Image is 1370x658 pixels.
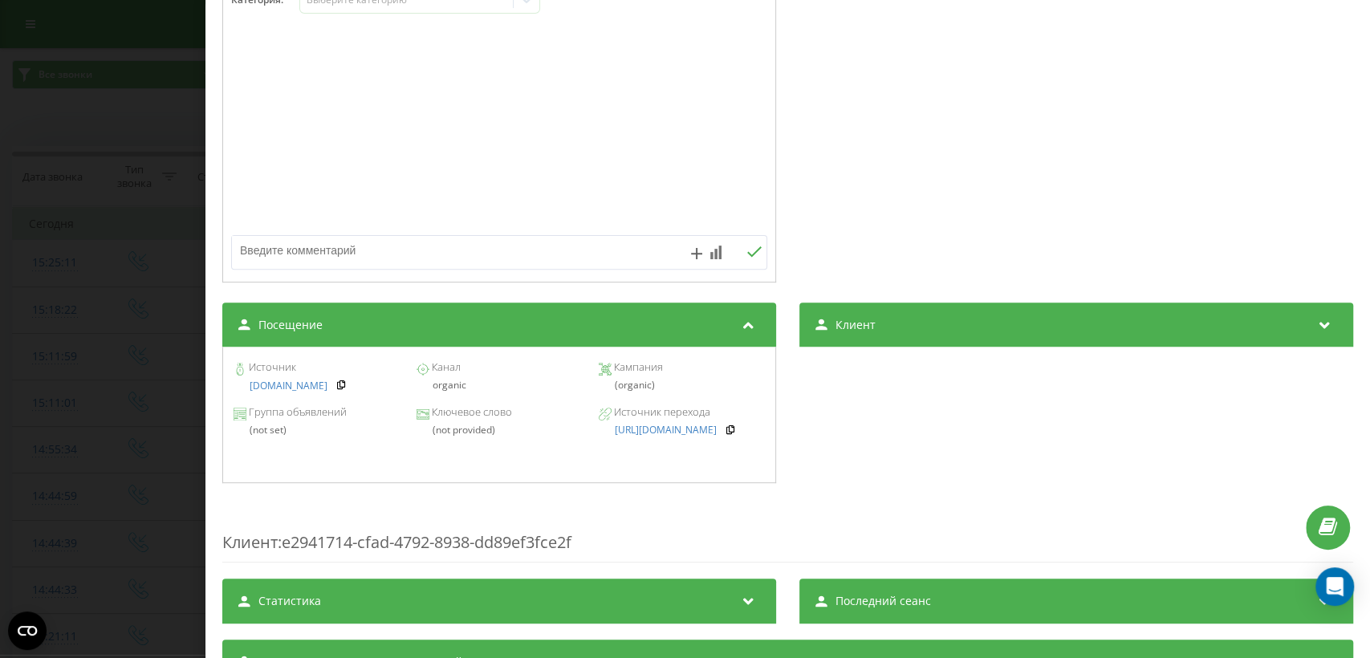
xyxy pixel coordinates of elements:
button: Open CMP widget [8,611,47,650]
div: organic [417,380,583,391]
div: (organic) [599,380,765,391]
span: Статистика [258,593,321,609]
span: Источник перехода [612,404,710,420]
div: (not provided) [417,424,583,436]
span: Кампания [612,359,663,376]
span: Источник [246,359,296,376]
span: Клиент [835,317,876,333]
span: Клиент [222,531,278,553]
span: Ключевое слово [429,404,512,420]
span: Группа объявлений [246,404,347,420]
a: [DOMAIN_NAME] [250,380,327,392]
div: : e2941714-cfad-4792-8938-dd89ef3fce2f [222,499,1353,563]
span: Посещение [258,317,323,333]
div: (not set) [234,424,400,436]
a: [URL][DOMAIN_NAME] [615,424,717,436]
span: Последний сеанс [835,593,931,609]
span: Канал [429,359,461,376]
div: Open Intercom Messenger [1315,567,1354,606]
